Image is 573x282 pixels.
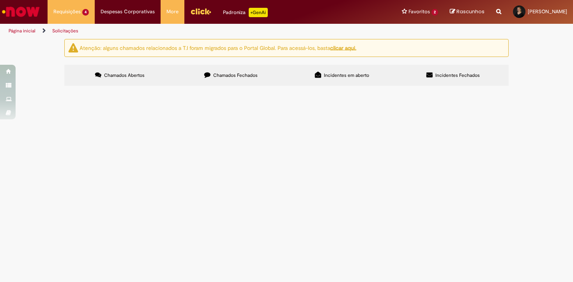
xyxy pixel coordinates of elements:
a: Solicitações [52,28,78,34]
img: ServiceNow [1,4,41,20]
a: Rascunhos [450,8,485,16]
span: Chamados Abertos [104,72,145,78]
span: [PERSON_NAME] [528,8,567,15]
a: clicar aqui. [330,44,356,51]
span: Favoritos [409,8,430,16]
span: Despesas Corporativas [101,8,155,16]
span: More [166,8,179,16]
ng-bind-html: Atenção: alguns chamados relacionados a T.I foram migrados para o Portal Global. Para acessá-los,... [80,44,356,51]
span: Requisições [53,8,81,16]
span: 2 [432,9,438,16]
span: Incidentes Fechados [435,72,480,78]
img: click_logo_yellow_360x200.png [190,5,211,17]
span: Chamados Fechados [213,72,258,78]
span: Rascunhos [456,8,485,15]
span: Incidentes em aberto [324,72,369,78]
ul: Trilhas de página [6,24,376,38]
div: Padroniza [223,8,268,17]
a: Página inicial [9,28,35,34]
span: 4 [82,9,89,16]
p: +GenAi [249,8,268,17]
